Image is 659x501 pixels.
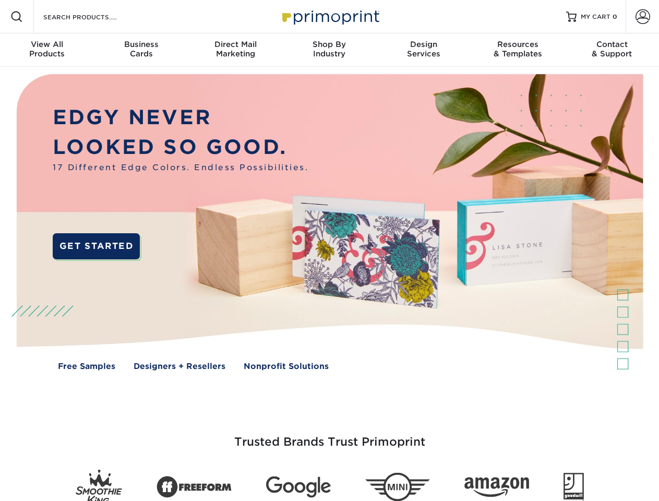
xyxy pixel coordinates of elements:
div: Marketing [188,40,282,58]
a: GET STARTED [53,233,140,259]
a: Nonprofit Solutions [244,361,329,373]
img: Goodwill [564,473,584,501]
a: Direct MailMarketing [188,33,282,67]
img: Amazon [464,478,529,497]
span: Resources [471,40,565,49]
a: Resources& Templates [471,33,565,67]
input: SEARCH PRODUCTS..... [42,10,144,23]
img: Google [266,476,331,498]
img: Primoprint [278,5,382,28]
div: Industry [282,40,376,58]
span: MY CART [581,13,610,21]
div: & Support [565,40,659,58]
span: 17 Different Edge Colors. Endless Possibilities. [53,162,308,174]
span: Shop By [282,40,376,49]
a: DesignServices [377,33,471,67]
span: Contact [565,40,659,49]
a: Shop ByIndustry [282,33,376,67]
span: Design [377,40,471,49]
span: 0 [613,13,617,20]
a: Designers + Resellers [134,361,225,373]
div: Cards [94,40,188,58]
a: Contact& Support [565,33,659,67]
p: LOOKED SO GOOD. [53,133,308,162]
span: Business [94,40,188,49]
div: & Templates [471,40,565,58]
a: BusinessCards [94,33,188,67]
h3: Trusted Brands Trust Primoprint [25,410,635,461]
span: Direct Mail [188,40,282,49]
div: Services [377,40,471,58]
a: Free Samples [58,361,115,373]
p: EDGY NEVER [53,103,308,133]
